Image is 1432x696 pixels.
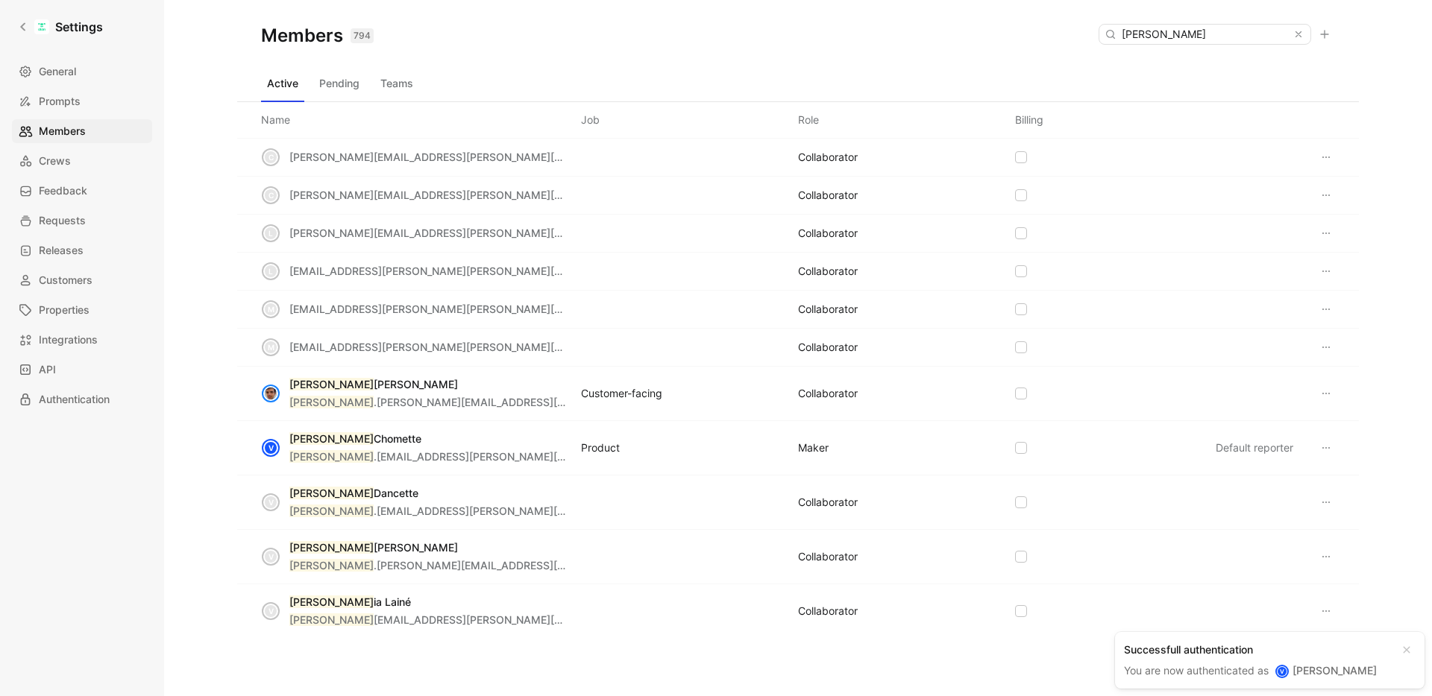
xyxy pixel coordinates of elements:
[39,152,71,170] span: Crews
[261,111,290,129] div: Name
[798,548,858,566] div: COLLABORATOR
[12,387,152,411] a: Authentication
[289,504,374,517] mark: [PERSON_NAME]
[798,262,858,280] div: COLLABORATOR
[12,119,152,143] a: Members
[374,613,636,626] span: [EMAIL_ADDRESS][PERSON_NAME][DOMAIN_NAME]
[39,63,76,80] span: General
[263,264,278,279] div: l
[39,92,81,110] span: Prompts
[263,604,278,619] div: V
[39,212,86,230] span: Requests
[12,12,109,42] a: Settings
[798,338,858,356] div: COLLABORATOR
[374,450,639,463] span: .[EMAIL_ADDRESS][PERSON_NAME][DOMAIN_NAME]
[1216,441,1293,454] span: Default reporter
[263,150,278,165] div: c
[1293,664,1377,677] span: [PERSON_NAME]
[12,209,152,232] a: Requests
[263,188,278,203] div: c
[289,595,374,608] mark: [PERSON_NAME]
[261,72,304,95] button: Active
[351,28,374,43] div: 794
[798,148,858,166] div: COLLABORATOR
[39,331,98,349] span: Integrations
[1277,666,1287,677] div: V
[263,340,278,355] div: m
[798,224,858,242] div: COLLABORATOR
[263,386,278,401] img: avatar
[289,396,374,408] mark: [PERSON_NAME]
[798,439,829,457] div: MAKER
[12,60,152,83] a: General
[798,385,858,402] div: COLLABORATOR
[374,559,723,572] span: .[PERSON_NAME][EMAIL_ADDRESS][PERSON_NAME][DOMAIN_NAME]
[289,227,720,239] span: [PERSON_NAME][EMAIL_ADDRESS][PERSON_NAME][PERSON_NAME][DOMAIN_NAME]
[39,390,110,408] span: Authentication
[263,495,278,510] div: V
[798,300,858,318] div: COLLABORATOR
[289,613,374,626] mark: [PERSON_NAME]
[12,238,152,262] a: Releases
[289,265,636,277] span: [EMAIL_ADDRESS][PERSON_NAME][PERSON_NAME][DOMAIN_NAME]
[289,303,636,315] span: [EMAIL_ADDRESS][PERSON_NAME][PERSON_NAME][DOMAIN_NAME]
[12,149,152,173] a: Crews
[581,111,600,129] div: Job
[39,301,89,319] span: Properties
[12,358,152,382] a: API
[374,72,419,95] button: Teams
[798,111,819,129] div: Role
[289,559,374,572] mark: [PERSON_NAME]
[313,72,365,95] button: Pending
[12,179,152,203] a: Feedback
[261,24,374,48] h1: Members
[798,186,858,204] div: COLLABORATOR
[1124,664,1272,677] span: You are now authenticated as
[289,450,374,463] mark: [PERSON_NAME]
[374,541,458,554] span: [PERSON_NAME]
[374,378,458,390] span: [PERSON_NAME]
[39,122,86,140] span: Members
[798,602,858,620] div: COLLABORATOR
[581,385,662,402] div: Customer-facing
[12,268,152,292] a: Customers
[374,432,421,445] span: Chomette
[55,18,103,36] h1: Settings
[581,439,620,457] div: Product
[39,271,92,289] span: Customers
[289,432,374,445] mark: [PERSON_NAME]
[1124,641,1392,659] div: Successfull authentication
[289,487,374,499] mark: [PERSON_NAME]
[263,440,278,455] div: V
[1015,111,1043,129] div: Billing
[39,182,87,200] span: Feedback
[12,89,152,113] a: Prompts
[289,341,636,353] span: [EMAIL_ADDRESS][PERSON_NAME][PERSON_NAME][DOMAIN_NAME]
[374,396,723,408] span: .[PERSON_NAME][EMAIL_ADDRESS][PERSON_NAME][DOMAIN_NAME]
[374,595,411,608] span: ia Lainé
[289,541,374,554] mark: [PERSON_NAME]
[263,302,278,317] div: m
[12,298,152,322] a: Properties
[39,361,56,379] span: API
[289,151,636,163] span: [PERSON_NAME][EMAIL_ADDRESS][PERSON_NAME][DOMAIN_NAME]
[263,226,278,241] div: l
[263,549,278,564] div: V
[374,487,418,499] span: Dancette
[374,504,639,517] span: .[EMAIL_ADDRESS][PERSON_NAME][DOMAIN_NAME]
[12,328,152,352] a: Integrations
[289,189,720,201] span: [PERSON_NAME][EMAIL_ADDRESS][PERSON_NAME][PERSON_NAME][DOMAIN_NAME]
[289,378,374,390] mark: [PERSON_NAME]
[798,493,858,511] div: COLLABORATOR
[39,241,84,259] span: Releases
